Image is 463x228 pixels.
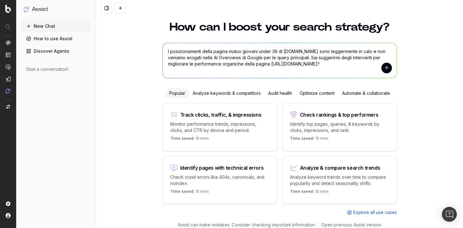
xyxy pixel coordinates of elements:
[21,34,91,44] a: How to use Assist
[353,209,397,216] span: Explore all use cases
[180,112,262,117] div: Track clicks, traffic, & impressions
[6,88,11,94] img: Assist
[21,46,91,56] a: Discover Agents
[347,209,397,216] a: Explore all use cases
[290,174,389,187] p: Analyze keyword trends over time to compare popularity and detect seasonality shifts.
[24,5,88,14] button: Assist
[290,189,314,194] span: Time saved:
[170,136,195,141] span: Time saved:
[6,76,11,81] img: Studio
[166,88,189,98] div: Popular
[170,189,195,194] span: Time saved:
[6,213,11,218] img: My account
[170,189,209,196] p: 15 mins
[170,121,269,133] p: Monitor performance trends, impressions, clicks, and CTR by device and period.
[24,6,29,12] img: Assist
[180,165,264,170] div: Identify pages with technical errors
[290,189,329,196] p: 15 mins
[32,5,48,14] h1: Assist
[170,136,209,143] p: 15 mins
[338,88,394,98] div: Automate & collaborate
[178,222,316,228] p: Assist can make mistakes. Consider checking important information.
[290,136,314,141] span: Time saved:
[5,5,11,13] img: Botify logo
[442,207,457,222] div: Open Intercom Messenger
[300,112,379,117] div: Check rankings & top performers
[21,21,91,31] button: New Chat
[264,88,296,98] div: Audit health
[321,222,381,228] a: Open previous Assist version
[162,22,397,33] h1: How can I boost your search strategy?
[170,174,269,187] p: Check crawl errors like 404s, canonicals, and noindex.
[6,64,11,70] img: Activation
[6,201,11,206] img: Setting
[6,104,10,109] img: Switch project
[6,52,11,57] img: Intelligence
[300,165,380,170] div: Analyze & compare search trends
[189,88,264,98] div: Analyze keywords & competitors
[6,40,11,45] img: Analytics
[296,88,338,98] div: Optimize content
[290,136,329,143] p: 15 mins
[290,121,389,133] p: Identify top pages, queries, & keywords by clicks, impressions, and rank.
[26,66,86,72] div: Start a conversation!
[163,43,397,78] textarea: I posizionamenti della pagina mutuo giovani under 36 di [DOMAIN_NAME] sono leggermente in calo e ...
